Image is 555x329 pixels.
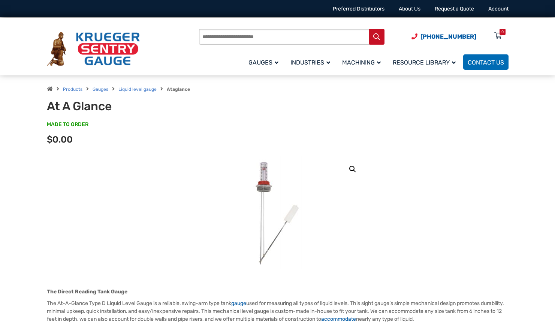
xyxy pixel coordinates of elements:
[47,99,232,113] h1: At A Glance
[346,162,359,176] a: View full-screen image gallery
[167,87,190,92] strong: Ataglance
[47,134,73,145] span: $0.00
[435,6,474,12] a: Request a Quote
[248,59,278,66] span: Gauges
[231,300,246,306] a: gauge
[47,121,88,128] span: MADE TO ORDER
[47,32,140,66] img: Krueger Sentry Gauge
[393,59,456,66] span: Resource Library
[468,59,504,66] span: Contact Us
[333,6,384,12] a: Preferred Distributors
[118,87,157,92] a: Liquid level gauge
[93,87,108,92] a: Gauges
[244,53,286,71] a: Gauges
[399,6,420,12] a: About Us
[232,156,322,269] img: At A Glance
[47,288,127,295] strong: The Direct Reading Tank Gauge
[488,6,509,12] a: Account
[63,87,82,92] a: Products
[388,53,463,71] a: Resource Library
[290,59,330,66] span: Industries
[286,53,338,71] a: Industries
[420,33,476,40] span: [PHONE_NUMBER]
[47,299,509,323] p: The At-A-Glance Type D Liquid Level Gauge is a reliable, swing-arm type tank used for measuring a...
[342,59,381,66] span: Machining
[338,53,388,71] a: Machining
[463,54,509,70] a: Contact Us
[501,29,504,35] div: 0
[411,32,476,41] a: Phone Number (920) 434-8860
[321,316,356,322] a: accommodate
